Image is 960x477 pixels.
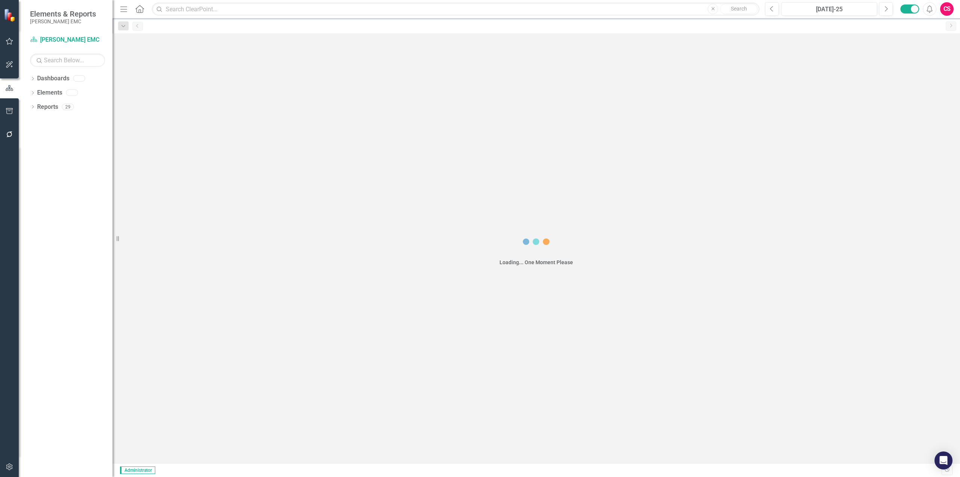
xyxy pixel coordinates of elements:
[731,6,747,12] span: Search
[30,9,96,18] span: Elements & Reports
[152,3,759,16] input: Search ClearPoint...
[940,2,954,16] button: CS
[120,466,155,474] span: Administrator
[37,74,69,83] a: Dashboards
[37,89,62,97] a: Elements
[784,5,874,14] div: [DATE]-25
[37,103,58,111] a: Reports
[781,2,877,16] button: [DATE]-25
[4,9,17,22] img: ClearPoint Strategy
[30,36,105,44] a: [PERSON_NAME] EMC
[934,451,952,469] div: Open Intercom Messenger
[499,259,573,266] div: Loading... One Moment Please
[62,104,74,110] div: 29
[720,4,757,14] button: Search
[30,54,105,67] input: Search Below...
[30,18,96,24] small: [PERSON_NAME] EMC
